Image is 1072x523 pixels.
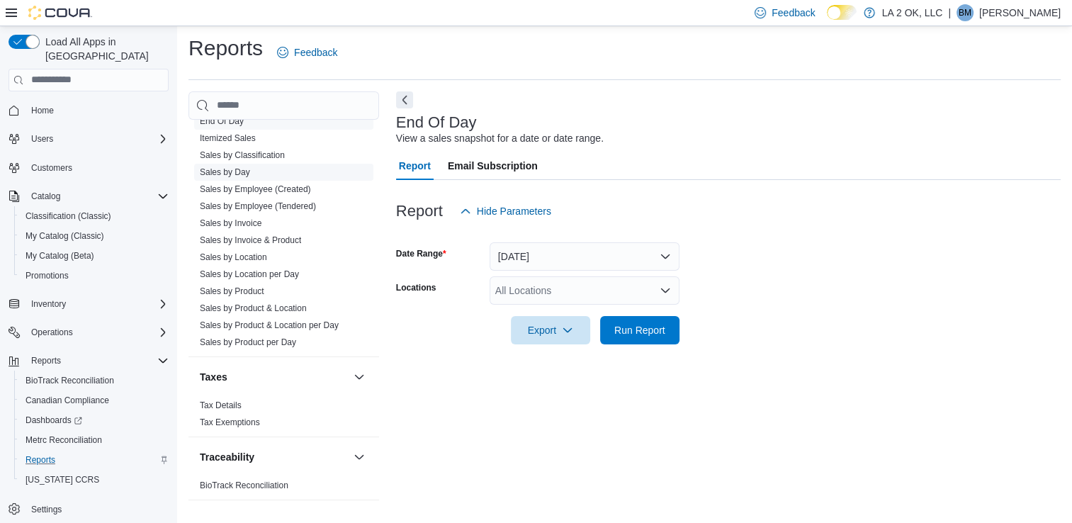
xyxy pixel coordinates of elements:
span: Tax Details [200,400,242,411]
span: Settings [31,504,62,515]
span: Operations [31,327,73,338]
button: Hide Parameters [454,197,557,225]
button: Catalog [3,186,174,206]
p: LA 2 OK, LLC [882,4,943,21]
a: Feedback [271,38,343,67]
button: Open list of options [660,285,671,296]
span: End Of Day [200,116,244,127]
span: Sales by Employee (Tendered) [200,201,316,212]
button: Classification (Classic) [14,206,174,226]
span: Inventory [26,296,169,313]
label: Locations [396,282,436,293]
a: Sales by Employee (Created) [200,184,311,194]
p: | [948,4,951,21]
button: Promotions [14,266,174,286]
div: Sales [188,113,379,356]
button: My Catalog (Classic) [14,226,174,246]
div: Traceability [188,477,379,500]
button: Operations [3,322,174,342]
span: Feedback [772,6,815,20]
button: Run Report [600,316,679,344]
span: Canadian Compliance [20,392,169,409]
a: Itemized Sales [200,133,256,143]
div: View a sales snapshot for a date or date range. [396,131,604,146]
span: Sales by Invoice & Product [200,235,301,246]
button: My Catalog (Beta) [14,246,174,266]
button: Taxes [200,370,348,384]
span: Itemized Sales [200,133,256,144]
span: Reports [26,352,169,369]
button: [DATE] [490,242,679,271]
span: Metrc Reconciliation [26,434,102,446]
button: Reports [26,352,67,369]
span: Sales by Location [200,252,267,263]
span: [US_STATE] CCRS [26,474,99,485]
button: Export [511,316,590,344]
span: Dashboards [20,412,169,429]
span: Hide Parameters [477,204,551,218]
h3: End Of Day [396,114,477,131]
button: Catalog [26,188,66,205]
span: Reports [20,451,169,468]
span: Promotions [26,270,69,281]
button: Inventory [26,296,72,313]
span: Operations [26,324,169,341]
span: Users [31,133,53,145]
span: Catalog [31,191,60,202]
span: Metrc Reconciliation [20,432,169,449]
button: Customers [3,157,174,178]
button: Reports [14,450,174,470]
span: BioTrack Reconciliation [200,480,288,491]
a: My Catalog (Beta) [20,247,100,264]
span: Run Report [614,323,665,337]
a: Sales by Product [200,286,264,296]
span: Reports [26,454,55,466]
div: Taxes [188,397,379,437]
span: BioTrack Reconciliation [26,375,114,386]
span: Report [399,152,431,180]
h1: Reports [188,34,263,62]
span: Sales by Product per Day [200,337,296,348]
span: Email Subscription [448,152,538,180]
span: Export [519,316,582,344]
a: Metrc Reconciliation [20,432,108,449]
a: Sales by Classification [200,150,285,160]
span: My Catalog (Beta) [26,250,94,261]
h3: Report [396,203,443,220]
span: Catalog [26,188,169,205]
button: [US_STATE] CCRS [14,470,174,490]
a: Sales by Location per Day [200,269,299,279]
a: End Of Day [200,116,244,126]
button: Canadian Compliance [14,390,174,410]
span: Dashboards [26,415,82,426]
h3: Traceability [200,450,254,464]
span: Washington CCRS [20,471,169,488]
button: Metrc Reconciliation [14,430,174,450]
a: Sales by Product & Location per Day [200,320,339,330]
a: Sales by Employee (Tendered) [200,201,316,211]
button: Reports [3,351,174,371]
span: Feedback [294,45,337,60]
a: Sales by Invoice [200,218,261,228]
a: Sales by Product & Location [200,303,307,313]
span: Promotions [20,267,169,284]
span: Home [26,101,169,119]
div: Brittany M [957,4,974,21]
a: Tax Details [200,400,242,410]
a: Sales by Product per Day [200,337,296,347]
a: Canadian Compliance [20,392,115,409]
span: Classification (Classic) [26,210,111,222]
h3: Taxes [200,370,227,384]
span: Sales by Product & Location per Day [200,320,339,331]
span: Customers [31,162,72,174]
a: My Catalog (Classic) [20,227,110,244]
a: Settings [26,501,67,518]
a: Tax Exemptions [200,417,260,427]
span: Sales by Location per Day [200,269,299,280]
span: My Catalog (Classic) [20,227,169,244]
span: BioTrack Reconciliation [20,372,169,389]
span: Sales by Invoice [200,218,261,229]
a: Dashboards [14,410,174,430]
a: Sales by Invoice & Product [200,235,301,245]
